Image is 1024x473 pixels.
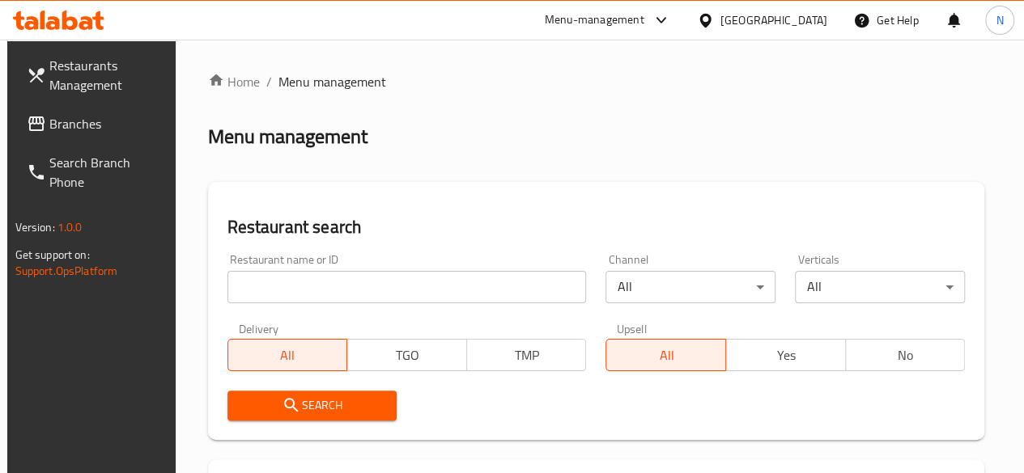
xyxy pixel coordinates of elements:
span: Restaurants Management [49,56,165,95]
h2: Menu management [208,124,368,150]
span: Yes [733,344,839,367]
button: All [227,339,348,371]
span: Menu management [278,72,386,91]
span: N [996,11,1003,29]
button: All [605,339,726,371]
button: No [845,339,966,371]
li: / [266,72,272,91]
span: Search [240,395,385,416]
a: Branches [14,104,178,143]
label: Upsell [617,323,647,334]
button: Search [227,391,397,420]
span: TGO [354,344,461,367]
span: Get support on: [15,244,90,265]
div: [GEOGRAPHIC_DATA] [720,11,827,29]
span: TMP [474,344,580,367]
a: Restaurants Management [14,46,178,104]
span: No [852,344,959,367]
a: Support.OpsPlatform [15,260,118,281]
button: TGO [346,339,467,371]
span: All [235,344,342,367]
button: TMP [466,339,587,371]
span: Version: [15,217,55,238]
a: Search Branch Phone [14,143,178,201]
div: All [605,271,775,303]
div: All [795,271,965,303]
button: Yes [725,339,846,371]
label: Delivery [239,323,279,334]
span: Search Branch Phone [49,153,165,192]
span: Branches [49,114,165,133]
nav: breadcrumb [208,72,985,91]
span: All [613,344,720,367]
span: 1.0.0 [57,217,83,238]
div: Menu-management [545,11,644,30]
a: Home [208,72,260,91]
input: Search for restaurant name or ID.. [227,271,587,303]
h2: Restaurant search [227,215,966,239]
